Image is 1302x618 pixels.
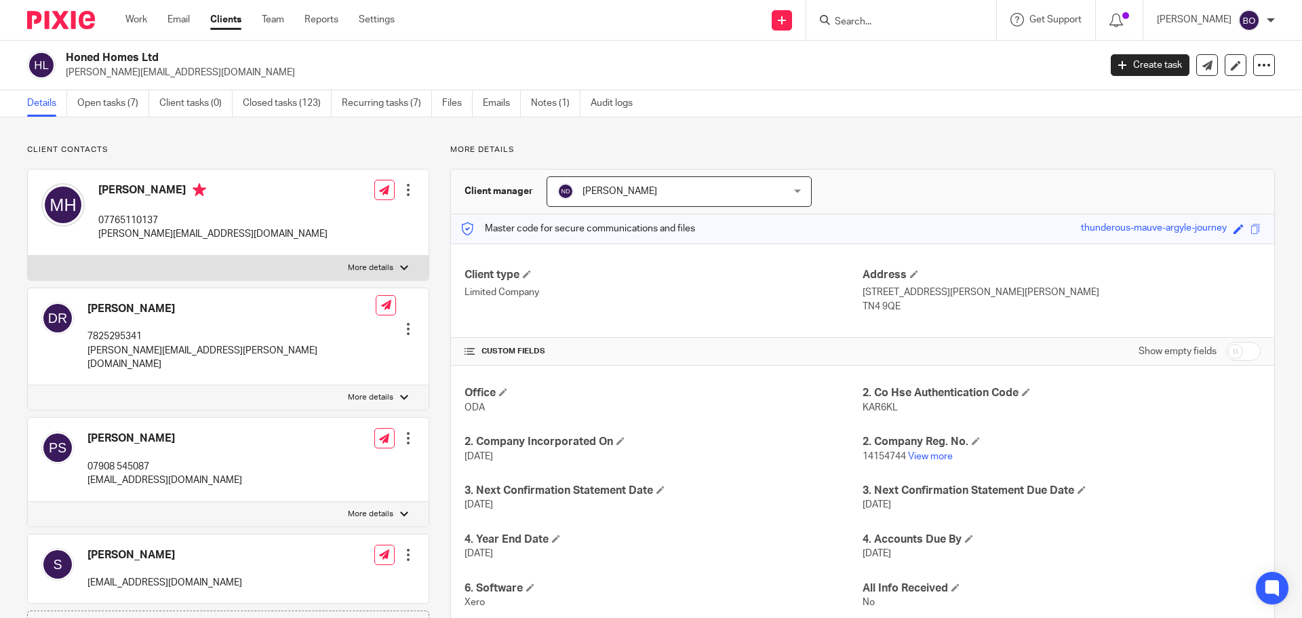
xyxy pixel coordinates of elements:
[27,144,429,155] p: Client contacts
[833,16,955,28] input: Search
[348,392,393,403] p: More details
[342,90,432,117] a: Recurring tasks (7)
[1238,9,1260,31] img: svg%3E
[27,90,67,117] a: Details
[863,435,1261,449] h4: 2. Company Reg. No.
[304,13,338,26] a: Reports
[66,51,886,65] h2: Honed Homes Ltd
[465,286,863,299] p: Limited Company
[465,598,485,607] span: Xero
[87,460,242,474] p: 07908 545087
[465,386,863,400] h4: Office
[125,13,147,26] a: Work
[41,431,74,464] img: svg%3E
[1111,54,1189,76] a: Create task
[167,13,190,26] a: Email
[77,90,149,117] a: Open tasks (7)
[465,185,533,198] h3: Client manager
[465,533,863,547] h4: 4. Year End Date
[450,144,1275,155] p: More details
[863,286,1261,299] p: [STREET_ADDRESS][PERSON_NAME][PERSON_NAME]
[863,452,906,461] span: 14154744
[243,90,332,117] a: Closed tasks (123)
[262,13,284,26] a: Team
[66,66,1090,79] p: [PERSON_NAME][EMAIL_ADDRESS][DOMAIN_NAME]
[863,300,1261,313] p: TN4 9QE
[908,452,953,461] a: View more
[41,548,74,581] img: svg%3E
[465,500,493,509] span: [DATE]
[465,346,863,357] h4: CUSTOM FIELDS
[483,90,521,117] a: Emails
[98,227,328,241] p: [PERSON_NAME][EMAIL_ADDRESS][DOMAIN_NAME]
[465,484,863,498] h4: 3. Next Confirmation Statement Date
[557,183,574,199] img: svg%3E
[348,263,393,273] p: More details
[863,581,1261,596] h4: All Info Received
[465,435,863,449] h4: 2. Company Incorporated On
[465,452,493,461] span: [DATE]
[87,576,242,590] p: [EMAIL_ADDRESS][DOMAIN_NAME]
[1157,13,1231,26] p: [PERSON_NAME]
[98,214,328,227] p: 07765110137
[863,533,1261,547] h4: 4. Accounts Due By
[87,431,242,446] h4: [PERSON_NAME]
[863,598,875,607] span: No
[465,581,863,596] h4: 6. Software
[465,268,863,282] h4: Client type
[98,183,328,200] h4: [PERSON_NAME]
[41,302,74,334] img: svg%3E
[863,268,1261,282] h4: Address
[583,187,657,196] span: [PERSON_NAME]
[531,90,580,117] a: Notes (1)
[210,13,241,26] a: Clients
[591,90,643,117] a: Audit logs
[87,548,242,562] h4: [PERSON_NAME]
[27,11,95,29] img: Pixie
[442,90,473,117] a: Files
[87,344,376,372] p: [PERSON_NAME][EMAIL_ADDRESS][PERSON_NAME][DOMAIN_NAME]
[465,549,493,558] span: [DATE]
[1029,15,1082,24] span: Get Support
[863,484,1261,498] h4: 3. Next Confirmation Statement Due Date
[863,500,891,509] span: [DATE]
[87,474,242,487] p: [EMAIL_ADDRESS][DOMAIN_NAME]
[1139,345,1217,358] label: Show empty fields
[193,183,206,197] i: Primary
[359,13,395,26] a: Settings
[41,183,85,227] img: svg%3E
[348,509,393,520] p: More details
[461,222,695,235] p: Master code for secure communications and files
[1081,221,1227,237] div: thunderous-mauve-argyle-journey
[159,90,233,117] a: Client tasks (0)
[27,51,56,79] img: svg%3E
[465,403,485,412] span: ODA
[87,302,376,316] h4: [PERSON_NAME]
[863,549,891,558] span: [DATE]
[87,330,376,343] p: 7825295341
[863,403,898,412] span: KAR6KL
[863,386,1261,400] h4: 2. Co Hse Authentication Code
